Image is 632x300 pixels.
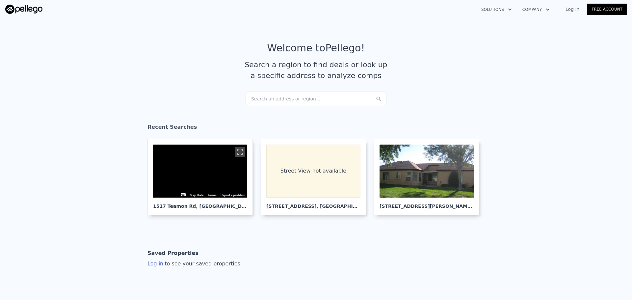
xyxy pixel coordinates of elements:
[380,198,474,209] div: [STREET_ADDRESS][PERSON_NAME] , [GEOGRAPHIC_DATA]
[147,247,198,260] div: Saved Properties
[5,5,42,14] img: Pellego
[155,189,176,198] img: Google
[147,260,240,268] div: Log in
[587,4,627,15] a: Free Account
[267,42,365,54] div: Welcome to Pellego !
[517,4,555,15] button: Company
[374,139,485,215] a: [STREET_ADDRESS][PERSON_NAME], [GEOGRAPHIC_DATA]
[153,145,247,198] div: Main Display
[235,147,245,157] button: Toggle fullscreen view
[261,139,371,215] a: Street View not available [STREET_ADDRESS], [GEOGRAPHIC_DATA]
[163,260,240,267] span: to see your saved properties
[155,189,176,198] a: Open this area in Google Maps (opens a new window)
[242,59,390,81] div: Search a region to find deals or look up a specific address to analyze comps
[246,92,386,106] div: Search an address or region...
[181,193,186,196] button: Keyboard shortcuts
[190,193,203,198] button: Map Data
[221,193,245,197] a: Report problems with Street View imagery to Google
[266,198,360,209] div: [STREET_ADDRESS] , [GEOGRAPHIC_DATA]
[266,145,360,198] div: Street View not available
[147,139,258,215] a: Map 1517 Teamon Rd, [GEOGRAPHIC_DATA]
[153,198,247,209] div: 1517 Teamon Rd , [GEOGRAPHIC_DATA]
[147,118,485,139] div: Recent Searches
[207,193,217,197] a: Terms (opens in new tab)
[153,145,247,198] div: Map
[558,6,587,13] a: Log In
[476,4,517,15] button: Solutions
